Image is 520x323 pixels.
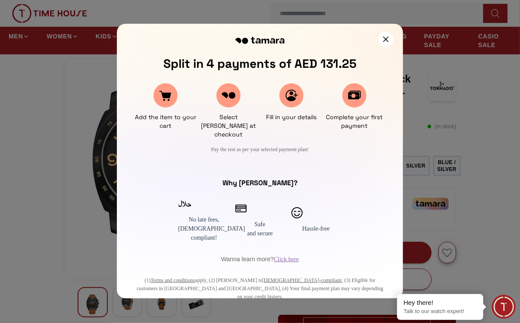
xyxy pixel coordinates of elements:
div: Hassle-free [290,224,342,233]
p: Complete your first payment [323,113,386,130]
div: Pay the rest as per your selected payment plan! [134,146,386,153]
div: (1) apply, (2) [PERSON_NAME] is , (3) Eligible for customers in [GEOGRAPHIC_DATA] and [GEOGRAPHIC... [134,276,386,301]
a: Terms and conditions [150,277,195,283]
p: Select [PERSON_NAME] at checkout [197,113,260,139]
p: Talk to our watch expert! [404,308,477,315]
div: Why [PERSON_NAME]? [134,178,386,188]
a: Click here [274,256,299,263]
p: Split in 4 payments of AED 131.25 [134,56,386,71]
p: Fill in your details [266,113,317,121]
a: [DEMOGRAPHIC_DATA]-compliant [262,277,342,283]
p: Add the item to your cart [134,113,197,130]
div: No late fees, [DEMOGRAPHIC_DATA] compliant! [178,215,230,242]
div: Chat Widget [492,295,516,319]
div: Hey there! [404,298,477,307]
div: Safe and secure [234,220,286,238]
div: Wanna learn more? [134,254,386,264]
